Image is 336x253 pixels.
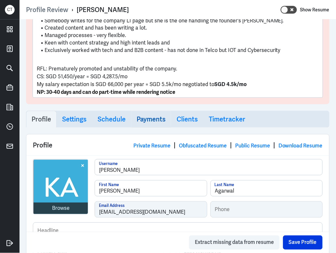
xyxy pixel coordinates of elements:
[26,134,329,156] div: Profile
[209,115,245,123] h3: Timetracker
[95,159,322,175] input: Username
[5,5,15,15] div: C T
[189,235,280,250] button: Extract missing data from resume
[177,115,198,123] h3: Clients
[32,115,51,123] h3: Profile
[26,6,68,14] a: Profile Review
[235,142,270,149] a: Public Resume
[278,142,323,149] a: Download Resume
[62,115,87,123] h3: Settings
[211,202,323,217] input: Phone
[37,24,319,32] li: Created content and has been writing a lot.
[37,39,319,47] li: Keen with content strategy and high intent leads and
[133,140,323,150] div: | | |
[211,181,323,196] input: Last Name
[37,17,319,25] li: Somebody writes for the company LI page but she is the one handling the founder's [PERSON_NAME].
[34,160,88,214] img: avatar.jpg
[37,47,319,54] li: Exclusively worked with tech and and B2B content - has not done in Telco but IOT and Cybersecurity
[133,142,170,149] a: Private Resume
[33,223,322,238] input: Headline
[214,81,247,88] strong: SGD 4.5k/mo
[37,32,319,39] li: Managed processes - very flexible.
[37,89,175,95] strong: NP: 30-40 days and can do part-time while rendering notice
[98,115,126,123] h3: Schedule
[95,181,207,196] input: First Name
[52,205,70,212] div: Browse
[95,202,207,217] input: Email Address
[283,235,323,250] button: Save Profile
[77,6,129,14] div: [PERSON_NAME]
[68,6,77,14] p: ›
[137,115,166,123] h3: Payments
[300,6,329,14] label: Show Resume
[37,65,319,73] p: RFL: Prematurely promoted and unstability of the company.
[37,73,319,81] p: CS: SGD 51,450/year = SGD 4,287.5/mo
[37,81,214,88] span: My salary expectation is SGD 66,000 per year = SGD 5.5k/mo negotiated to
[179,142,227,149] a: Obfuscated Resume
